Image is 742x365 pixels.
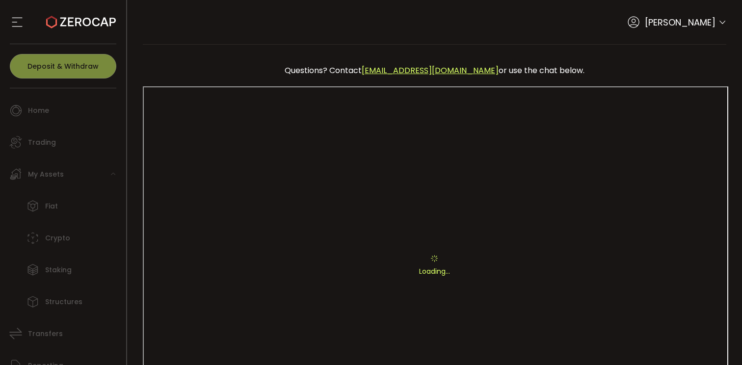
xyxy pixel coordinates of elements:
[28,167,64,182] span: My Assets
[45,295,82,309] span: Structures
[148,59,722,81] div: Questions? Contact or use the chat below.
[645,16,715,29] span: [PERSON_NAME]
[362,65,499,76] a: [EMAIL_ADDRESS][DOMAIN_NAME]
[28,327,63,341] span: Transfers
[28,104,49,118] span: Home
[28,135,56,150] span: Trading
[10,54,116,78] button: Deposit & Withdraw
[45,231,70,245] span: Crypto
[27,63,99,70] span: Deposit & Withdraw
[45,263,72,277] span: Staking
[143,266,727,277] p: Loading...
[45,199,58,213] span: Fiat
